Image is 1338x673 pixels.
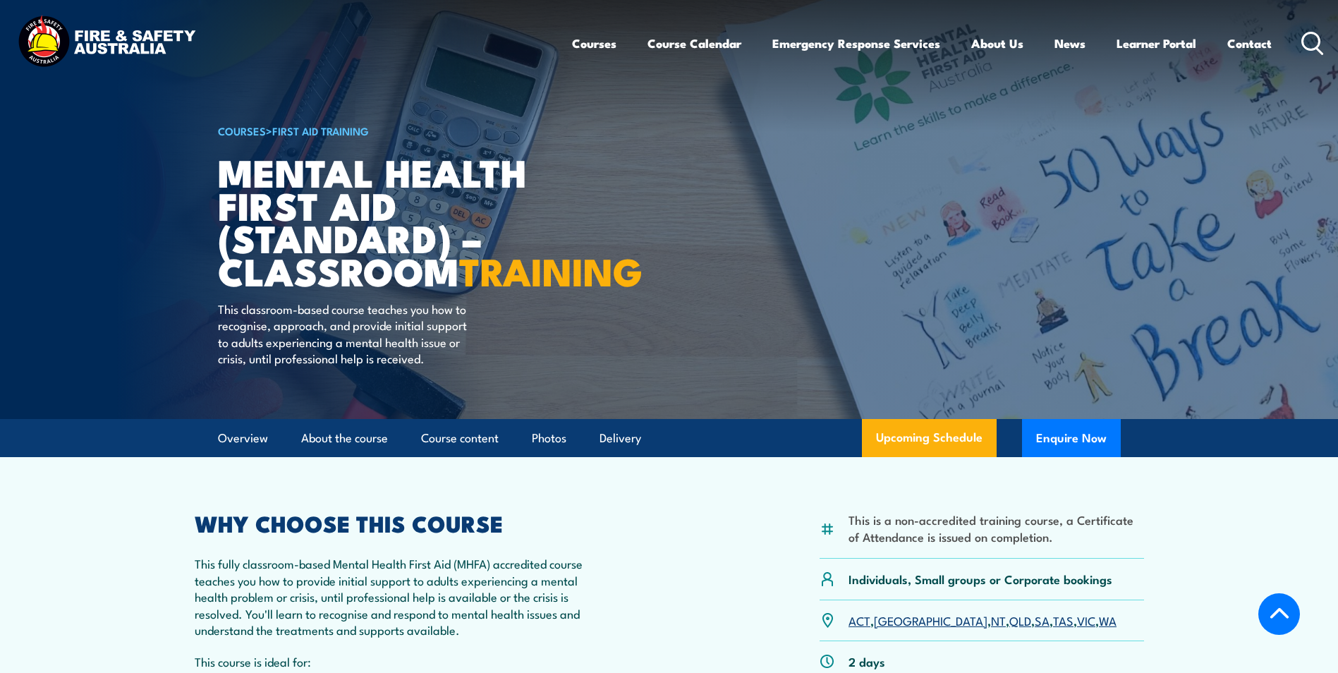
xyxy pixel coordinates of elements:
[849,612,1117,629] p: , , , , , , ,
[849,571,1112,587] p: Individuals, Small groups or Corporate bookings
[1053,612,1074,629] a: TAS
[195,653,607,669] p: This course is ideal for:
[218,123,266,138] a: COURSES
[572,25,616,62] a: Courses
[991,612,1006,629] a: NT
[1227,25,1272,62] a: Contact
[1022,419,1121,457] button: Enquire Now
[1099,612,1117,629] a: WA
[218,155,566,287] h1: Mental Health First Aid (Standard) – Classroom
[218,122,566,139] h6: >
[772,25,940,62] a: Emergency Response Services
[1054,25,1085,62] a: News
[1117,25,1196,62] a: Learner Portal
[421,420,499,457] a: Course content
[862,419,997,457] a: Upcoming Schedule
[600,420,641,457] a: Delivery
[971,25,1023,62] a: About Us
[874,612,987,629] a: [GEOGRAPHIC_DATA]
[1077,612,1095,629] a: VIC
[195,555,607,638] p: This fully classroom-based Mental Health First Aid (MHFA) accredited course teaches you how to pr...
[1035,612,1050,629] a: SA
[647,25,741,62] a: Course Calendar
[1009,612,1031,629] a: QLD
[532,420,566,457] a: Photos
[272,123,369,138] a: First Aid Training
[849,653,885,669] p: 2 days
[849,511,1144,545] li: This is a non-accredited training course, a Certificate of Attendance is issued on completion.
[218,420,268,457] a: Overview
[301,420,388,457] a: About the course
[849,612,870,629] a: ACT
[195,513,607,533] h2: WHY CHOOSE THIS COURSE
[459,241,643,299] strong: TRAINING
[218,301,475,367] p: This classroom-based course teaches you how to recognise, approach, and provide initial support t...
